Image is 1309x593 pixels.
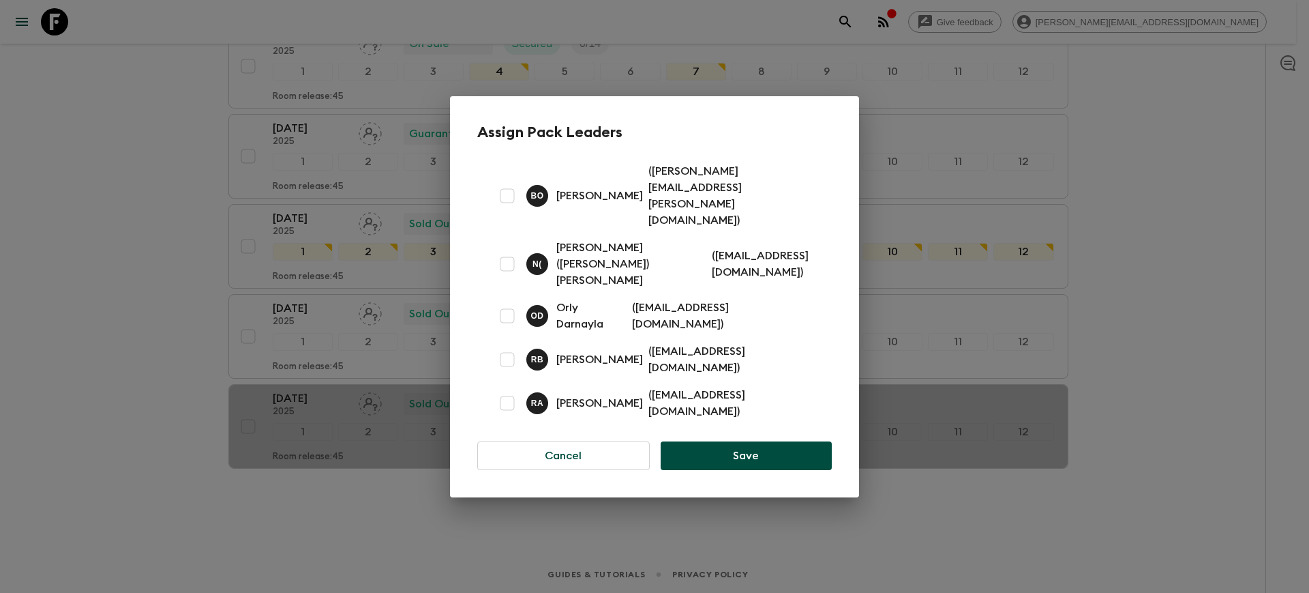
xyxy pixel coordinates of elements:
[556,240,706,289] p: [PERSON_NAME] ([PERSON_NAME]) [PERSON_NAME]
[648,343,815,376] p: ( [EMAIL_ADDRESS][DOMAIN_NAME] )
[531,398,544,409] p: R A
[556,351,643,368] p: [PERSON_NAME]
[477,124,832,141] h2: Assign Pack Leaders
[532,259,542,270] p: N (
[661,442,832,470] button: Save
[648,387,815,420] p: ( [EMAIL_ADDRESS][DOMAIN_NAME] )
[556,300,627,332] p: Orly Darnayla
[556,395,643,411] p: [PERSON_NAME]
[556,188,643,204] p: [PERSON_NAME]
[712,248,815,280] p: ( [EMAIL_ADDRESS][DOMAIN_NAME] )
[531,354,544,365] p: R B
[530,310,543,321] p: O D
[632,300,815,332] p: ( [EMAIL_ADDRESS][DOMAIN_NAME] )
[530,190,543,201] p: B O
[477,442,650,470] button: Cancel
[648,163,815,229] p: ( [PERSON_NAME][EMAIL_ADDRESS][PERSON_NAME][DOMAIN_NAME] )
